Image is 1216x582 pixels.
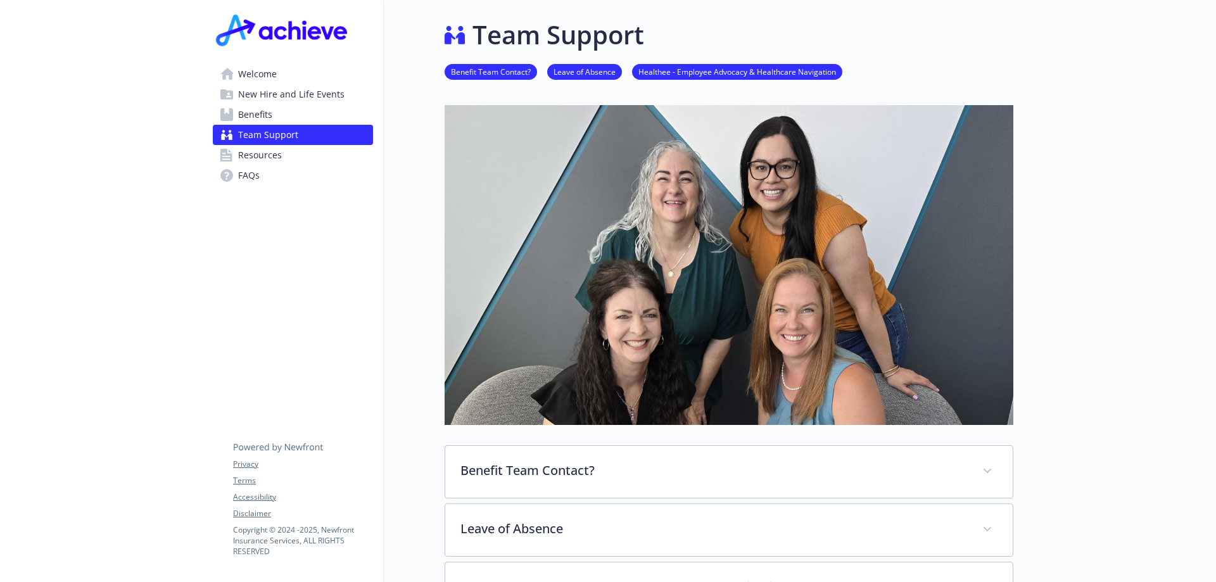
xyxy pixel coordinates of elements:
[445,65,537,77] a: Benefit Team Contact?
[213,145,373,165] a: Resources
[238,64,277,84] span: Welcome
[632,65,842,77] a: Healthee - Employee Advocacy & Healthcare Navigation
[233,508,372,519] a: Disclaimer
[233,475,372,486] a: Terms
[238,125,298,145] span: Team Support
[460,461,967,480] p: Benefit Team Contact?
[460,519,967,538] p: Leave of Absence
[445,105,1013,424] img: team support page banner
[445,446,1013,498] div: Benefit Team Contact?
[238,165,260,186] span: FAQs
[547,65,622,77] a: Leave of Absence
[233,459,372,470] a: Privacy
[213,84,373,104] a: New Hire and Life Events
[238,84,345,104] span: New Hire and Life Events
[472,16,644,54] h1: Team Support
[213,64,373,84] a: Welcome
[213,125,373,145] a: Team Support
[238,104,272,125] span: Benefits
[445,504,1013,556] div: Leave of Absence
[213,104,373,125] a: Benefits
[238,145,282,165] span: Resources
[213,165,373,186] a: FAQs
[233,491,372,503] a: Accessibility
[233,524,372,557] p: Copyright © 2024 - 2025 , Newfront Insurance Services, ALL RIGHTS RESERVED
